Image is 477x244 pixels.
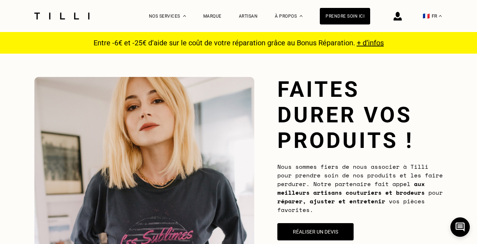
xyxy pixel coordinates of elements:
a: Artisan [239,14,258,19]
b: aux meilleurs artisans couturiers et brodeurs [277,180,425,197]
img: menu déroulant [439,15,442,17]
img: icône connexion [394,12,402,21]
img: Menu déroulant [183,15,186,17]
img: Menu déroulant à propos [300,15,303,17]
p: Entre -6€ et -25€ d’aide sur le coût de votre réparation grâce au Bonus Réparation. [89,39,388,47]
span: Nous sommes fiers de nous associer à Tilli pour prendre soin de nos produits et les faire perdure... [277,162,443,214]
button: Réaliser un devis [277,223,354,240]
b: réparer, ajuster et entretenir [277,197,385,205]
h1: Faites durer vos produits ! [277,77,443,153]
a: Prendre soin ici [320,8,370,24]
span: 🇫🇷 [423,13,430,19]
a: + d’infos [357,39,384,47]
a: Marque [203,14,222,19]
img: Logo du service de couturière Tilli [32,13,92,19]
